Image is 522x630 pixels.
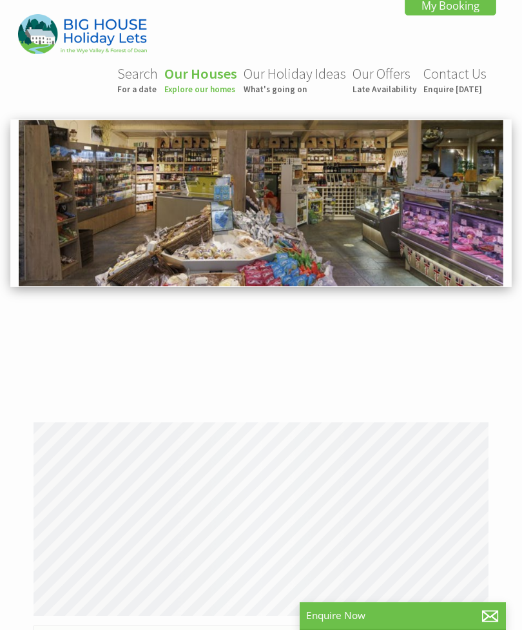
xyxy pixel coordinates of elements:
small: Late Availability [353,84,417,95]
canvas: Map [34,422,488,616]
img: Big House Holiday Lets [18,14,147,54]
small: What's going on [244,84,346,95]
small: Enquire [DATE] [423,84,487,95]
a: Our OffersLate Availability [353,64,417,95]
iframe: Customer reviews powered by Trustpilot [8,320,514,417]
a: Our HousesExplore our homes [164,64,237,95]
a: SearchFor a date [117,64,158,95]
small: For a date [117,84,158,95]
a: Contact UsEnquire [DATE] [423,64,487,95]
small: Explore our homes [164,84,237,95]
p: Enquire Now [306,609,499,622]
a: Our Holiday IdeasWhat's going on [244,64,346,95]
